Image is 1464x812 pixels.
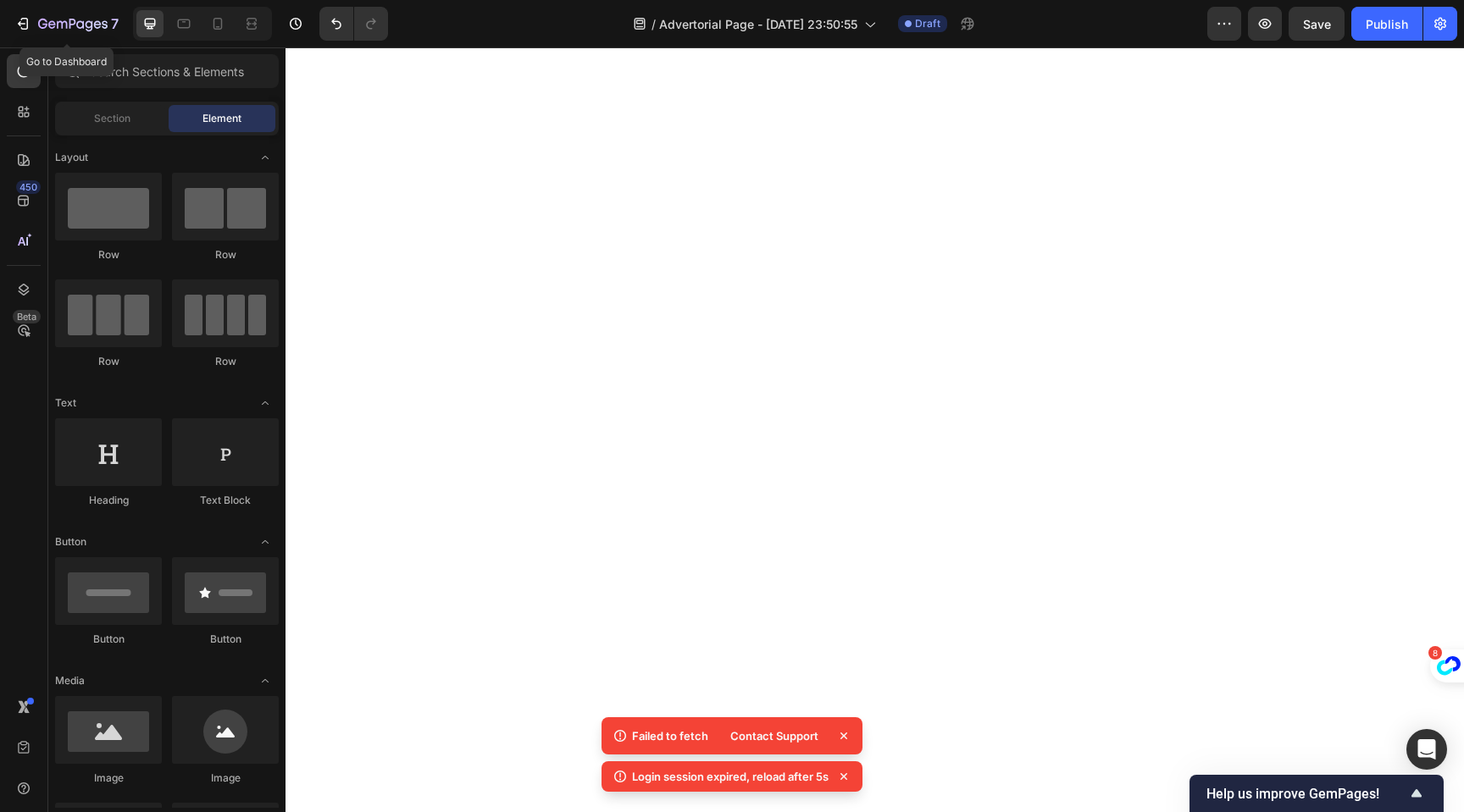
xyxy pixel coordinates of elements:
[172,247,279,262] div: Row
[55,493,162,508] div: Heading
[13,310,41,323] div: Beta
[1351,7,1422,41] button: Publish
[7,7,126,41] button: 7
[1406,729,1447,770] div: Open Intercom Messenger
[55,534,86,550] span: Button
[1289,7,1345,41] button: Save
[1206,783,1427,804] button: Show survey - Help us improve GemPages!
[720,724,829,748] div: Contact Support
[252,528,279,555] span: Toggle open
[202,111,241,126] span: Element
[172,354,279,369] div: Row
[111,14,119,34] p: 7
[252,389,279,417] span: Toggle open
[172,632,279,647] div: Button
[252,667,279,694] span: Toggle open
[1366,15,1408,33] div: Publish
[55,673,85,688] span: Media
[632,768,829,785] p: Login session expired, reload after 5s
[1303,17,1331,31] span: Save
[252,144,279,171] span: Toggle open
[319,7,388,41] div: Undo/Redo
[55,354,162,369] div: Row
[94,111,130,126] span: Section
[652,15,656,33] span: /
[659,15,857,33] span: Advertorial Page - [DATE] 23:50:55
[1206,786,1406,802] span: Help us improve GemPages!
[286,47,1464,812] iframe: Design area
[16,180,41,194] div: 450
[55,632,162,647] div: Button
[172,771,279,786] div: Image
[632,727,708,744] p: Failed to fetch
[55,395,76,411] span: Text
[915,16,940,31] span: Draft
[55,150,88,165] span: Layout
[55,247,162,262] div: Row
[55,54,279,88] input: Search Sections & Elements
[172,493,279,508] div: Text Block
[55,771,162,786] div: Image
